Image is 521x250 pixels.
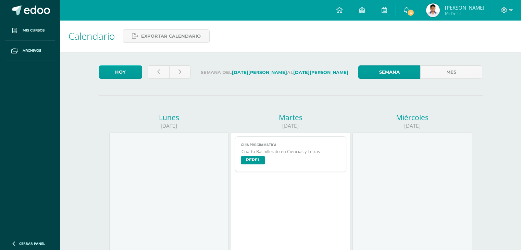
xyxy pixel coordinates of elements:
[141,30,201,42] span: Exportar calendario
[23,48,41,53] span: Archivos
[69,29,115,42] span: Calendario
[426,3,440,17] img: e3ef78dcacfa745ca6a0f02079221b22.png
[235,136,346,172] a: Guía ProgramáticaCuarto Bachillerato en Ciencias y LetrasPEREL
[109,113,229,122] div: Lunes
[420,65,482,79] a: Mes
[23,28,45,33] span: Mis cursos
[407,9,414,16] span: 6
[196,65,353,79] label: Semana del al
[99,65,142,79] a: Hoy
[231,113,350,122] div: Martes
[241,143,340,147] span: Guía Programática
[445,10,484,16] span: Mi Perfil
[5,21,55,41] a: Mis cursos
[232,70,287,75] strong: [DATE][PERSON_NAME]
[352,122,472,129] div: [DATE]
[5,41,55,61] a: Archivos
[241,156,265,164] span: PEREL
[352,113,472,122] div: Miércoles
[241,149,340,154] span: Cuarto Bachillerato en Ciencias y Letras
[231,122,350,129] div: [DATE]
[123,29,210,43] a: Exportar calendario
[19,241,45,246] span: Cerrar panel
[358,65,420,79] a: Semana
[445,4,484,11] span: [PERSON_NAME]
[109,122,229,129] div: [DATE]
[293,70,348,75] strong: [DATE][PERSON_NAME]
